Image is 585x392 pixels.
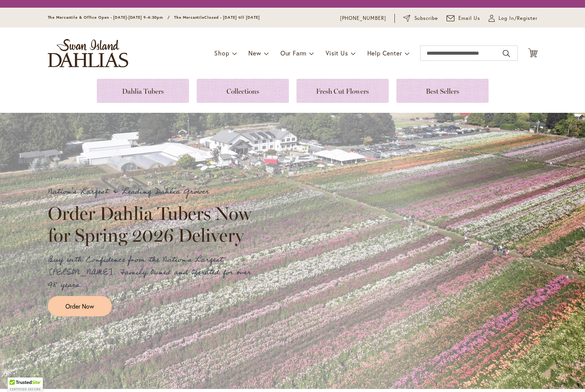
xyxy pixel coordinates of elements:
[48,296,112,316] a: Order Now
[48,203,258,246] h2: Order Dahlia Tubers Now for Spring 2026 Delivery
[48,185,258,198] p: Nation's Largest & Leading Dahlia Grower
[446,15,480,22] a: Email Us
[489,15,538,22] a: Log In/Register
[214,49,229,57] span: Shop
[458,15,480,22] span: Email Us
[65,302,94,311] span: Order Now
[340,15,386,22] a: [PHONE_NUMBER]
[326,49,348,57] span: Visit Us
[403,15,438,22] a: Subscribe
[503,47,510,60] button: Search
[48,39,128,67] a: store logo
[48,254,258,291] p: Buy with Confidence from the Nation's Largest [PERSON_NAME]. Family Owned and Operated for over 9...
[204,15,259,20] span: Closed - [DATE] till [DATE]
[280,49,306,57] span: Our Farm
[414,15,438,22] span: Subscribe
[367,49,402,57] span: Help Center
[248,49,261,57] span: New
[499,15,538,22] span: Log In/Register
[48,15,205,20] span: The Mercantile & Office Open - [DATE]-[DATE] 9-4:30pm / The Mercantile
